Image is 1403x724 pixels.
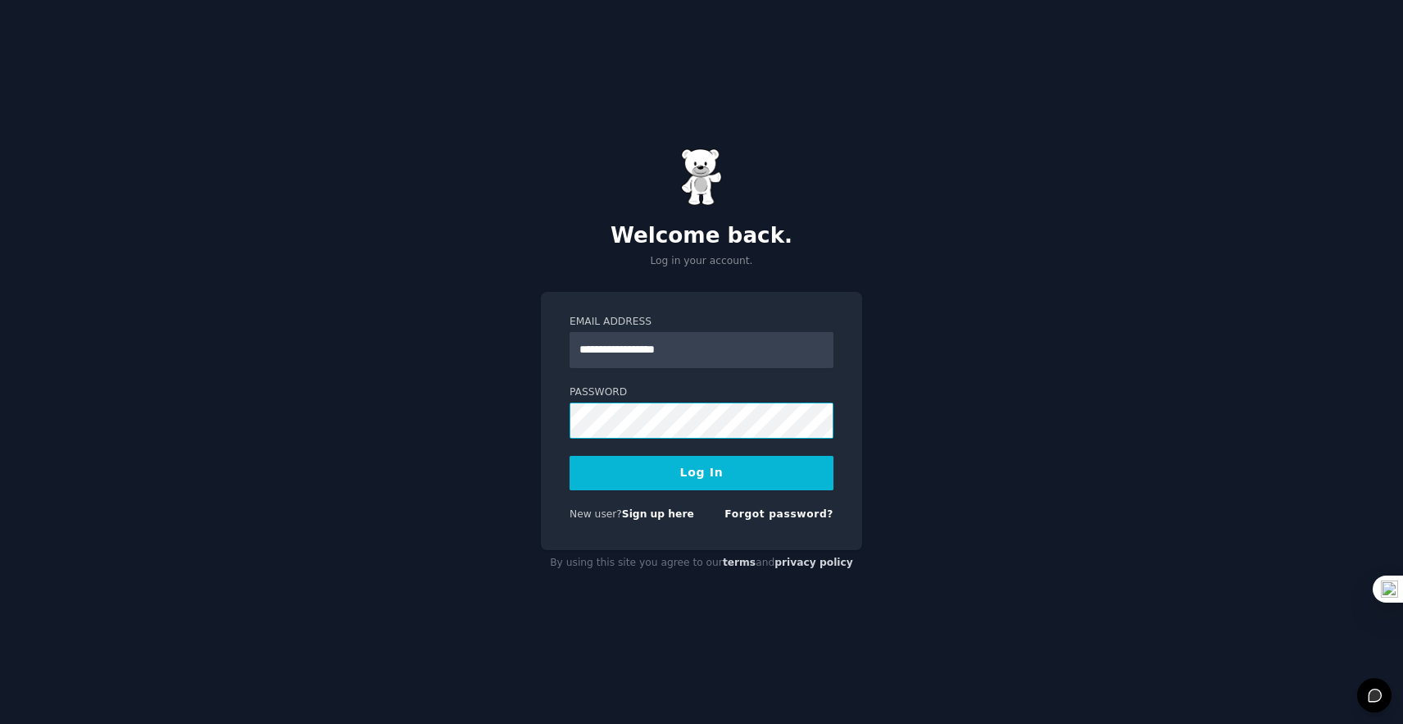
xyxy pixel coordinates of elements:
[570,456,833,490] button: Log In
[1381,581,1398,598] img: one_i.png
[570,315,833,330] label: Email Address
[570,385,833,400] label: Password
[570,508,622,520] span: New user?
[774,557,853,568] a: privacy policy
[681,148,722,206] img: Gummy Bear
[541,223,862,249] h2: Welcome back.
[541,550,862,576] div: By using this site you agree to our and
[541,254,862,269] p: Log in your account.
[724,508,833,520] a: Forgot password?
[723,557,756,568] a: terms
[622,508,694,520] a: Sign up here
